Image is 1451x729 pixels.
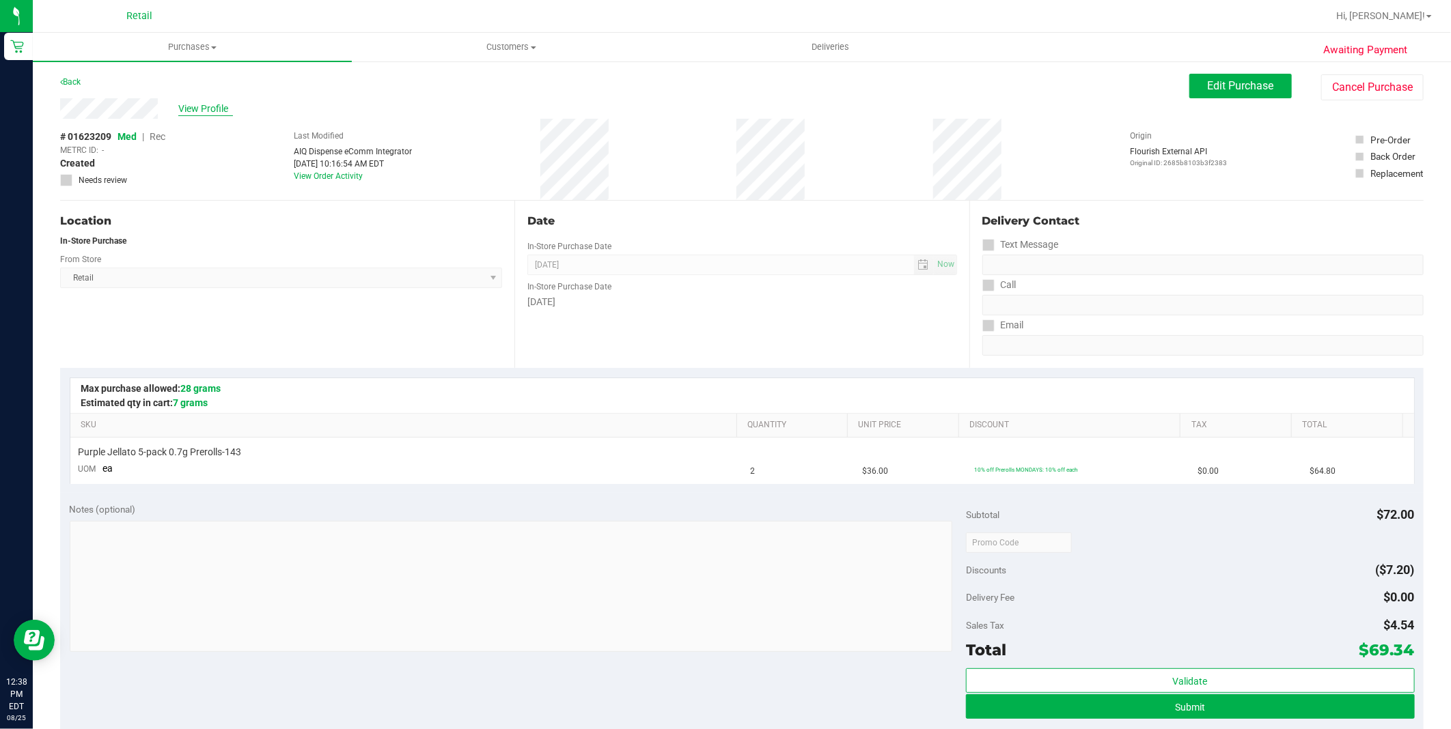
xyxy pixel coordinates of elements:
[102,144,104,156] span: -
[126,10,152,22] span: Retail
[1370,133,1411,147] div: Pre-Order
[1130,145,1227,168] div: Flourish External API
[1359,640,1415,659] span: $69.34
[1208,79,1274,92] span: Edit Purchase
[966,532,1072,553] input: Promo Code
[1198,465,1219,478] span: $0.00
[6,713,27,723] p: 08/25
[1370,149,1415,163] div: Back Order
[294,158,412,170] div: [DATE] 10:16:54 AM EDT
[103,463,113,474] span: ea
[81,420,731,431] a: SKU
[79,446,242,459] span: Purple Jellato 5-pack 0.7g Prerolls-143
[79,174,127,186] span: Needs review
[747,420,842,431] a: Quantity
[750,465,755,478] span: 2
[1370,167,1423,180] div: Replacement
[33,41,352,53] span: Purchases
[60,156,95,171] span: Created
[1130,130,1152,142] label: Origin
[1323,42,1407,58] span: Awaiting Payment
[969,420,1175,431] a: Discount
[1175,702,1205,713] span: Submit
[178,102,233,116] span: View Profile
[966,694,1414,719] button: Submit
[294,171,363,181] a: View Order Activity
[60,77,81,87] a: Back
[70,504,136,515] span: Notes (optional)
[14,620,55,661] iframe: Resource center
[1336,10,1425,21] span: Hi, [PERSON_NAME]!
[60,253,101,266] label: From Store
[81,397,208,408] span: Estimated qty in cart:
[1321,74,1424,100] button: Cancel Purchase
[60,130,111,144] span: # 01623209
[966,558,1006,582] span: Discounts
[60,144,98,156] span: METRC ID:
[79,464,96,474] span: UOM
[60,236,126,246] strong: In-Store Purchase
[173,397,208,408] span: 7 grams
[982,315,1024,335] label: Email
[1384,590,1415,604] span: $0.00
[793,41,868,53] span: Deliveries
[974,466,1077,473] span: 10% off Prerolls MONDAYS: 10% off each
[982,213,1424,229] div: Delivery Contact
[966,668,1414,693] button: Validate
[294,145,412,158] div: AIQ Dispense eComm Integrator
[1302,420,1397,431] a: Total
[10,40,24,53] inline-svg: Retail
[966,509,999,520] span: Subtotal
[150,131,165,142] span: Rec
[966,592,1014,603] span: Delivery Fee
[180,383,221,394] span: 28 grams
[81,383,221,394] span: Max purchase allowed:
[527,213,956,229] div: Date
[982,235,1059,255] label: Text Message
[6,676,27,713] p: 12:38 PM EDT
[527,281,611,293] label: In-Store Purchase Date
[142,131,144,142] span: |
[671,33,990,61] a: Deliveries
[982,255,1424,275] input: Format: (999) 999-9999
[527,295,956,309] div: [DATE]
[60,213,502,229] div: Location
[966,640,1006,659] span: Total
[982,275,1017,295] label: Call
[1310,465,1336,478] span: $64.80
[1189,74,1292,98] button: Edit Purchase
[1384,618,1415,632] span: $4.54
[1191,420,1286,431] a: Tax
[858,420,953,431] a: Unit Price
[966,620,1004,631] span: Sales Tax
[1173,676,1208,687] span: Validate
[33,33,352,61] a: Purchases
[1376,562,1415,577] span: ($7.20)
[982,295,1424,315] input: Format: (999) 999-9999
[1377,507,1415,521] span: $72.00
[352,33,671,61] a: Customers
[118,131,137,142] span: Med
[1130,158,1227,168] p: Original ID: 2685b8103b3f2383
[294,130,344,142] label: Last Modified
[527,240,611,253] label: In-Store Purchase Date
[353,41,670,53] span: Customers
[862,465,888,478] span: $36.00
